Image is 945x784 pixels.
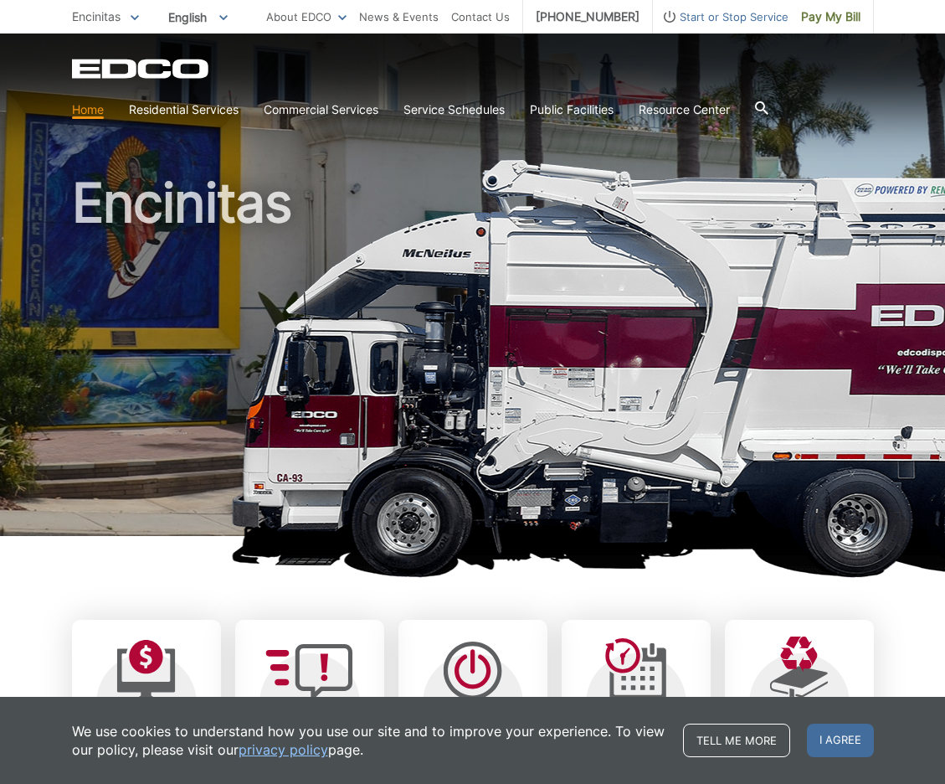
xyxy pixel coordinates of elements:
[683,724,790,757] a: Tell me more
[72,59,211,79] a: EDCD logo. Return to the homepage.
[266,8,347,26] a: About EDCO
[156,3,240,31] span: English
[807,724,874,757] span: I agree
[129,101,239,119] a: Residential Services
[359,8,439,26] a: News & Events
[801,8,860,26] span: Pay My Bill
[530,101,614,119] a: Public Facilities
[72,722,666,759] p: We use cookies to understand how you use our site and to improve your experience. To view our pol...
[72,101,104,119] a: Home
[451,8,510,26] a: Contact Us
[403,101,505,119] a: Service Schedules
[264,101,378,119] a: Commercial Services
[72,9,121,23] span: Encinitas
[639,101,730,119] a: Resource Center
[72,176,874,544] h1: Encinitas
[239,740,328,759] a: privacy policy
